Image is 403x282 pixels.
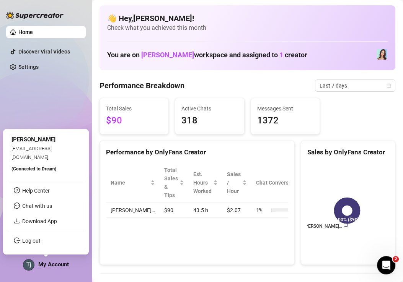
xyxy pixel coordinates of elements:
[304,224,342,229] text: [PERSON_NAME]…
[251,163,316,203] th: Chat Conversion
[11,136,55,143] span: [PERSON_NAME]
[257,104,313,113] span: Messages Sent
[22,218,57,224] a: Download App
[320,80,391,91] span: Last 7 days
[222,163,251,203] th: Sales / Hour
[6,11,64,19] img: logo-BBDzfeDw.svg
[181,113,238,128] span: 318
[307,147,389,157] div: Sales by OnlyFans Creator
[111,178,149,187] span: Name
[256,206,268,214] span: 1 %
[377,49,387,60] img: Amelia
[107,51,307,59] h1: You are on workspace and assigned to creator
[227,170,241,195] span: Sales / Hour
[18,49,70,55] a: Discover Viral Videos
[106,113,162,128] span: $90
[222,203,251,218] td: $2.07
[257,113,313,128] span: 1372
[181,104,238,113] span: Active Chats
[393,256,399,262] span: 2
[11,166,56,172] span: (Connected to Dream )
[14,203,20,209] span: message
[387,83,391,88] span: calendar
[22,238,41,244] a: Log out
[23,259,34,270] img: ACg8ocIB2-_DDlQ1tsDnjf7P2NCSh4di4ioAJ8P-QhmsLtndf0RA-Q=s96-c
[18,64,39,70] a: Settings
[22,203,52,209] span: Chat with us
[160,203,189,218] td: $90
[100,80,184,91] h4: Performance Breakdown
[38,261,69,268] span: My Account
[106,203,160,218] td: [PERSON_NAME]…
[106,104,162,113] span: Total Sales
[106,147,288,157] div: Performance by OnlyFans Creator
[256,178,305,187] span: Chat Conversion
[107,24,388,32] span: Check what you achieved this month
[141,51,194,59] span: [PERSON_NAME]
[279,51,283,59] span: 1
[164,166,178,199] span: Total Sales & Tips
[8,235,84,247] li: Log out
[377,256,395,274] iframe: Intercom live chat
[106,163,160,203] th: Name
[160,163,189,203] th: Total Sales & Tips
[11,146,52,160] span: [EMAIL_ADDRESS][DOMAIN_NAME]
[193,170,212,195] div: Est. Hours Worked
[22,188,50,194] a: Help Center
[189,203,222,218] td: 43.5 h
[107,13,388,24] h4: 👋 Hey, [PERSON_NAME] !
[18,29,33,35] a: Home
